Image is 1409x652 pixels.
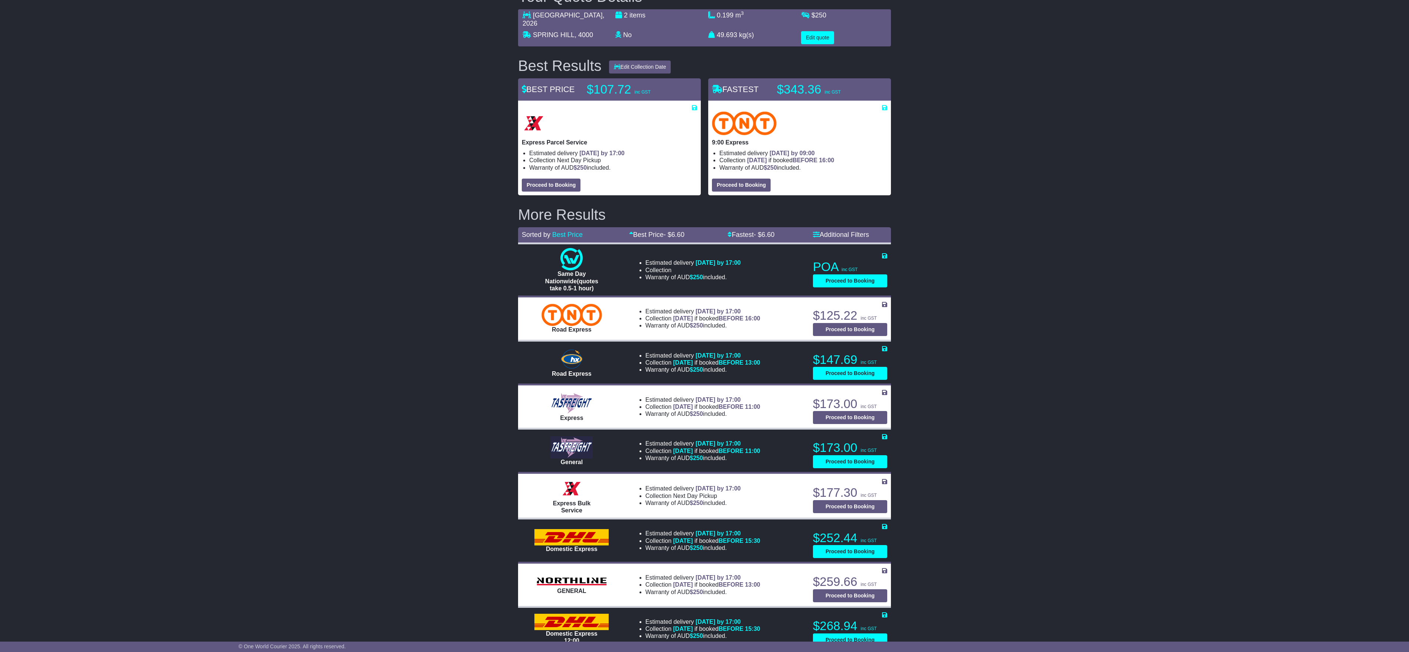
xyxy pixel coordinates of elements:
span: 250 [693,633,703,639]
span: Next Day Pickup [557,157,601,163]
span: Domestic Express 12:00 [546,630,598,644]
img: TNT Domestic: Road Express [541,304,602,326]
li: Estimated delivery [645,396,760,403]
span: [DATE] by 17:00 [696,530,741,537]
span: if booked [673,359,760,366]
p: $125.22 [813,308,887,323]
li: Collection [645,267,741,274]
span: $ [690,633,703,639]
span: BEFORE [719,359,743,366]
a: Best Price [552,231,583,238]
span: , 4000 [575,31,593,39]
p: $259.66 [813,574,887,589]
span: inc GST [634,89,650,95]
img: Hunter Express: Road Express [559,348,584,370]
span: Same Day Nationwide(quotes take 0.5-1 hour) [545,271,598,291]
li: Estimated delivery [719,150,887,157]
span: , 2026 [523,12,604,27]
span: Sorted by [522,231,550,238]
span: inc GST [860,360,876,365]
button: Proceed to Booking [712,179,771,192]
span: Express Bulk Service [553,500,590,514]
li: Warranty of AUD included. [645,544,760,551]
span: 250 [693,274,703,280]
span: inc GST [860,538,876,543]
li: Collection [645,315,760,322]
li: Collection [645,625,760,632]
span: items [629,12,645,19]
li: Warranty of AUD included. [719,164,887,171]
li: Estimated delivery [529,150,697,157]
img: Border Express: Express Bulk Service [560,477,583,500]
span: [DATE] [673,538,693,544]
span: - $ [664,231,684,238]
span: GENERAL [557,588,586,594]
span: if booked [673,448,760,454]
span: if booked [673,404,760,410]
img: DHL: Domestic Express 12:00 [534,614,609,630]
span: FASTEST [712,85,759,94]
img: TNT Domestic: 9:00 Express [712,111,777,135]
span: 250 [693,589,703,595]
img: DHL: Domestic Express [534,529,609,545]
img: Tasfreight: Express [550,392,593,414]
span: Road Express [552,326,592,333]
span: inc GST [860,448,876,453]
li: Estimated delivery [645,259,741,266]
span: [DATE] [673,626,693,632]
span: $ [690,589,703,595]
li: Collection [645,492,741,499]
p: 9:00 Express [712,139,887,146]
span: inc GST [860,582,876,587]
span: [DATE] by 17:00 [696,619,741,625]
span: if booked [673,538,760,544]
span: $ [690,366,703,373]
li: Estimated delivery [645,574,760,581]
span: BEFORE [793,157,817,163]
img: One World Courier: Same Day Nationwide(quotes take 0.5-1 hour) [560,248,583,270]
span: [DATE] [673,448,693,454]
li: Warranty of AUD included. [529,164,697,171]
span: © One World Courier 2025. All rights reserved. [238,643,346,649]
sup: 3 [741,10,744,16]
li: Estimated delivery [645,308,760,315]
a: Best Price- $6.60 [629,231,684,238]
p: $343.36 [777,82,870,97]
span: 250 [767,164,777,171]
span: 250 [577,164,587,171]
span: 49.693 [717,31,737,39]
span: m [735,12,744,19]
li: Warranty of AUD included. [645,589,760,596]
li: Warranty of AUD included. [645,454,760,462]
p: $147.69 [813,352,887,367]
img: Border Express: Express Parcel Service [522,111,546,135]
span: inc GST [842,267,858,272]
button: Edit quote [801,31,834,44]
span: 15:30 [745,626,760,632]
span: [DATE] by 17:00 [579,150,625,156]
span: [DATE] [747,157,767,163]
img: Tasfreight: General [550,436,593,459]
li: Collection [645,403,760,410]
p: $268.94 [813,619,887,633]
button: Proceed to Booking [813,455,887,468]
li: Collection [645,447,760,454]
p: $107.72 [587,82,680,97]
li: Collection [645,537,760,544]
span: $ [690,411,703,417]
span: if booked [673,315,760,322]
li: Warranty of AUD included. [645,632,760,639]
span: 2 [624,12,628,19]
span: [DATE] by 17:00 [696,574,741,581]
span: 15:30 [745,538,760,544]
span: BEFORE [719,538,743,544]
span: [DATE] by 17:00 [696,485,741,492]
span: 250 [693,366,703,373]
span: inc GST [860,316,876,321]
button: Edit Collection Date [609,61,671,74]
a: Fastest- $6.60 [728,231,774,238]
span: 250 [693,500,703,506]
span: 11:00 [745,404,760,410]
a: Additional Filters [813,231,869,238]
li: Estimated delivery [645,485,741,492]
